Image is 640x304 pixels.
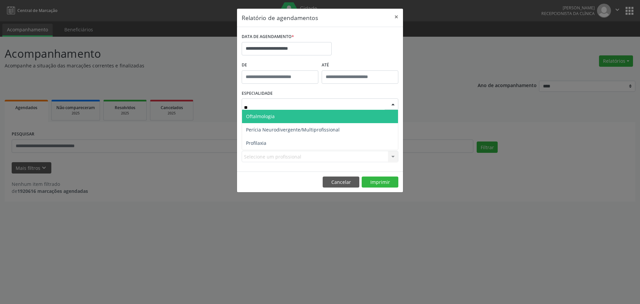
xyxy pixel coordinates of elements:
button: Close [390,9,403,25]
label: ATÉ [322,60,398,70]
label: DATA DE AGENDAMENTO [242,32,294,42]
label: De [242,60,318,70]
span: Perícia Neurodivergente/Multiprofissional [246,126,340,133]
button: Imprimir [362,177,398,188]
button: Cancelar [323,177,359,188]
span: Oftalmologia [246,113,275,119]
h5: Relatório de agendamentos [242,13,318,22]
label: ESPECIALIDADE [242,88,273,99]
span: Profilaxia [246,140,266,146]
